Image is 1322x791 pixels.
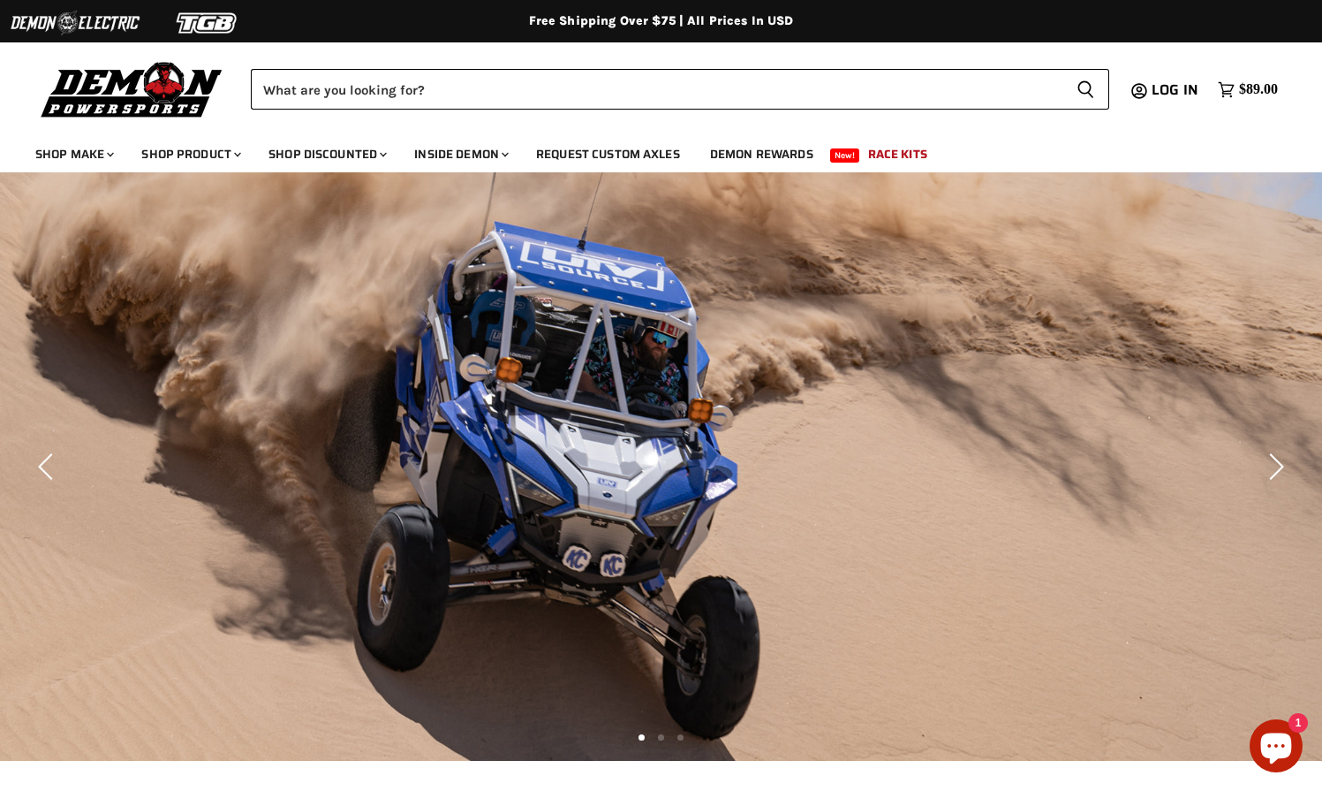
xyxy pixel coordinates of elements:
img: Demon Electric Logo 2 [9,6,141,40]
input: Search [251,69,1062,110]
li: Page dot 2 [658,734,664,741]
a: Race Kits [855,136,941,172]
a: Shop Discounted [255,136,397,172]
li: Page dot 1 [638,734,645,741]
span: $89.00 [1239,81,1278,98]
span: New! [830,148,860,163]
span: Log in [1152,79,1198,101]
button: Search [1062,69,1109,110]
a: Inside Demon [401,136,519,172]
inbox-online-store-chat: Shopify online store chat [1244,719,1308,777]
a: Shop Product [128,136,252,172]
ul: Main menu [22,129,1273,172]
a: Log in [1144,82,1209,98]
img: Demon Powersports [35,57,229,120]
a: Shop Make [22,136,125,172]
li: Page dot 3 [677,734,684,741]
button: Next [1256,449,1291,484]
img: TGB Logo 2 [141,6,274,40]
a: $89.00 [1209,77,1287,103]
form: Product [251,69,1109,110]
a: Demon Rewards [697,136,827,172]
button: Previous [31,449,66,484]
a: Request Custom Axles [523,136,693,172]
